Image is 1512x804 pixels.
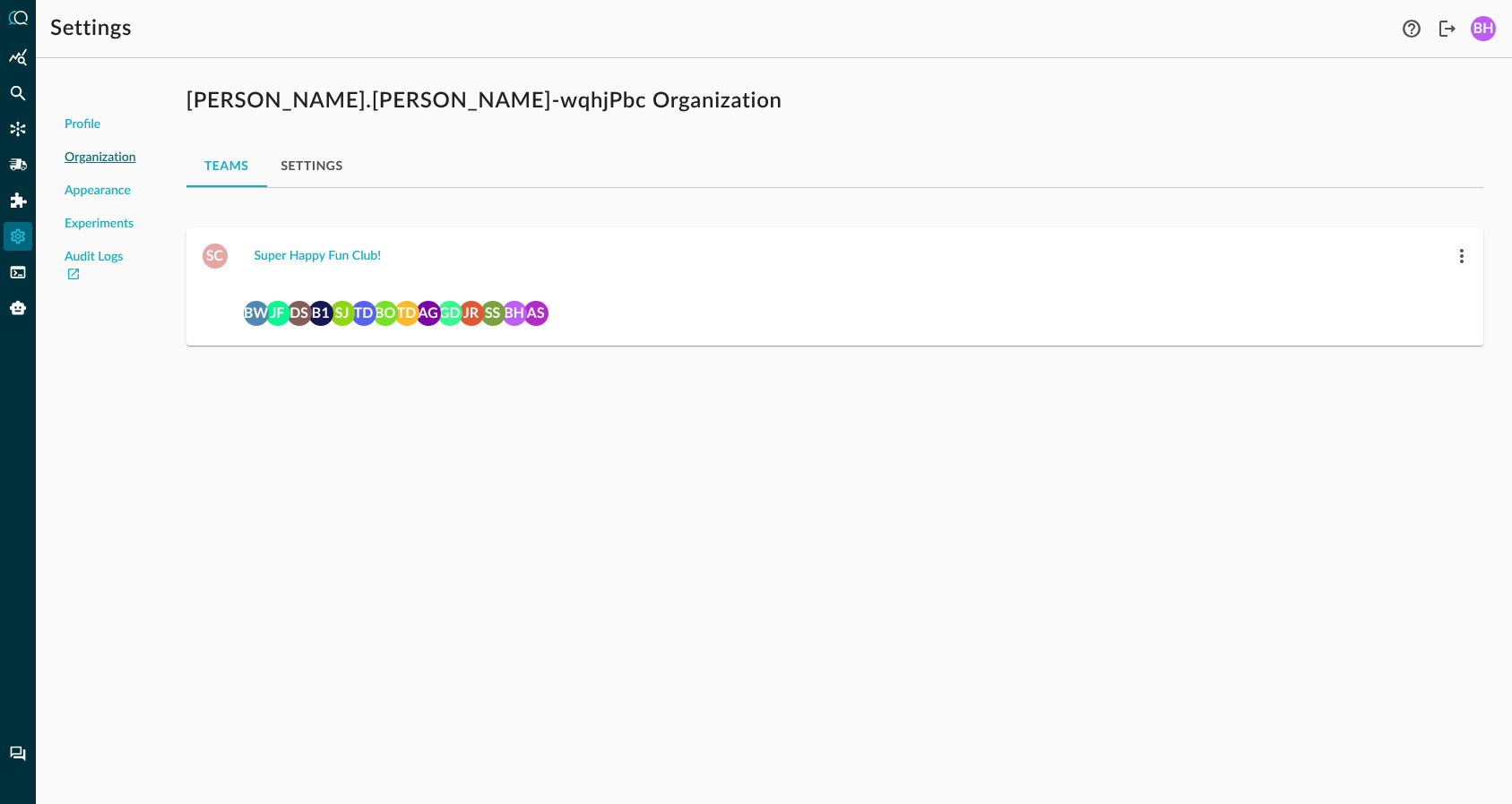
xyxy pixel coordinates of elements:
[65,182,131,201] span: Appearance
[287,299,312,324] span: dhiraj.sharan+jonteam@secdataops.com
[50,14,132,43] h1: Settings
[330,301,355,326] div: SJ
[4,740,32,768] div: Chat
[244,299,269,324] span: Brant Watson
[203,244,228,269] div: SC
[373,299,398,324] span: bonnie@bonniecarberry.com
[267,144,358,187] button: Settings
[186,87,1483,115] h1: [PERSON_NAME].[PERSON_NAME]-wqhjPbc Organization
[437,299,462,324] span: Gabi Dombrowski
[4,79,32,107] div: Federated Search
[351,301,376,326] div: TD
[244,242,393,270] button: Super Happy Fun Club!
[1397,14,1426,43] button: Help
[4,186,33,215] div: Addons
[416,299,441,324] span: aejay.goehring+jondev@gmail.com
[373,301,398,326] div: BO
[330,299,355,324] span: srot+jonteam@query.ai
[287,301,312,326] div: DS
[523,301,549,326] div: AS
[308,299,333,324] span: blake+1@query.ai
[65,248,136,286] a: Audit Logs
[394,299,419,324] span: technocrats+devfsql@gmail.com
[65,115,100,134] span: Profile
[459,301,484,326] div: JR
[4,294,32,322] div: Query Agent
[480,299,505,324] span: srot.sinha+jonsteam@gmail.com
[1433,14,1462,43] button: Logout
[351,299,376,324] span: technocrats+dev@gmail.com
[394,301,419,326] div: TD
[265,301,290,326] div: JF
[480,301,505,326] div: SS
[459,299,484,324] span: Jonathan Rau
[4,150,32,179] div: Pipelines
[186,144,267,187] button: Teams
[4,115,32,143] div: Connectors
[265,299,290,324] span: Jeremy Fisher
[416,301,441,326] div: AG
[523,299,549,324] span: Akash Shastri
[4,222,32,251] div: Settings
[4,258,32,287] div: FSQL
[308,301,333,326] div: B1
[4,43,32,72] div: Summary Insights
[65,149,136,167] span: Organization
[1471,16,1496,41] div: BH
[502,301,527,326] div: BH
[244,301,269,326] div: BW
[437,301,462,326] div: GD
[65,215,134,234] span: Experiments
[502,299,527,324] span: Blake Harris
